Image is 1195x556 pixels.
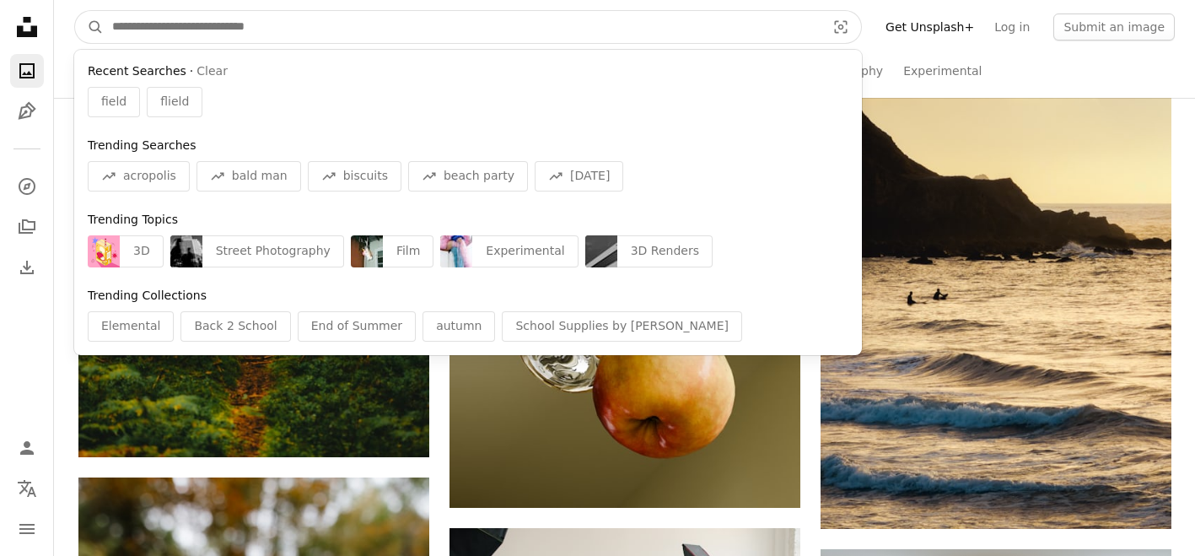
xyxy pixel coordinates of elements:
a: Get Unsplash+ [875,13,984,40]
span: biscuits [343,168,388,185]
img: premium_photo-1664457241825-600243040ef5 [351,235,383,267]
a: Explore [10,170,44,203]
div: End of Summer [298,311,416,342]
a: Photos [10,54,44,88]
a: Two surfers wait for waves near a rocky coastline. [821,287,1171,302]
div: Street Photography [202,235,344,267]
a: Download History [10,251,44,284]
span: field [101,94,126,111]
div: · [88,63,848,80]
div: 3D [120,235,164,267]
button: Submit an image [1053,13,1175,40]
div: autumn [423,311,495,342]
span: [DATE] [570,168,610,185]
span: Recent Searches [88,63,186,80]
a: Experimental [903,44,982,98]
img: Two surfers wait for waves near a rocky coastline. [821,61,1171,529]
a: Illustrations [10,94,44,128]
div: School Supplies by [PERSON_NAME] [502,311,742,342]
a: Log in [984,13,1040,40]
div: Elemental [88,311,174,342]
div: Experimental [472,235,578,267]
button: Menu [10,512,44,546]
img: premium_photo-1728498509310-23faa8d96510 [170,235,202,267]
img: premium_vector-1758302521831-3bea775646bd [88,235,120,267]
span: acropolis [123,168,176,185]
button: Visual search [821,11,861,43]
div: Film [383,235,433,267]
a: Home — Unsplash [10,10,44,47]
img: premium_photo-1749548059677-908a98011c1d [585,235,617,267]
a: Collections [10,210,44,244]
span: bald man [232,168,288,185]
div: 3D Renders [617,235,713,267]
img: premium_photo-1758726036920-6b93c720289d [440,235,472,267]
span: beach party [444,168,514,185]
a: Log in / Sign up [10,431,44,465]
div: Back 2 School [180,311,290,342]
span: Trending Searches [88,138,196,152]
button: Clear [196,63,228,80]
button: Language [10,472,44,505]
button: Search Unsplash [75,11,104,43]
span: Trending Collections [88,289,207,302]
span: flield [160,94,189,111]
span: Trending Topics [88,213,178,226]
form: Find visuals sitewide [74,10,862,44]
